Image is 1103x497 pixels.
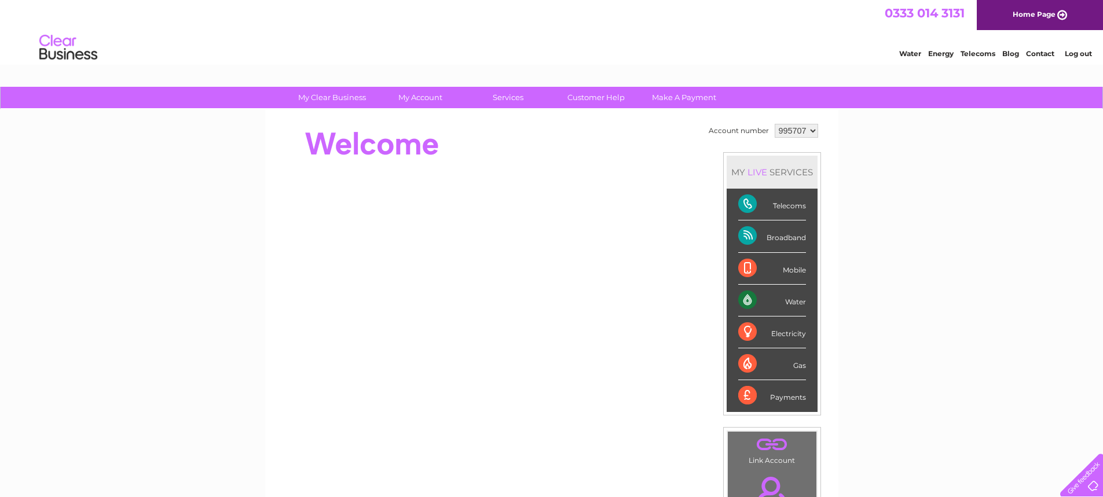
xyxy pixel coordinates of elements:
div: Gas [738,348,806,380]
div: Broadband [738,220,806,252]
a: Services [460,87,556,108]
a: Water [899,49,921,58]
div: LIVE [745,167,769,178]
a: Energy [928,49,954,58]
a: My Clear Business [284,87,380,108]
a: Log out [1065,49,1092,58]
td: Link Account [727,431,817,467]
a: Telecoms [961,49,995,58]
div: Clear Business is a trading name of Verastar Limited (registered in [GEOGRAPHIC_DATA] No. 3667643... [279,6,826,56]
a: . [731,435,813,455]
a: 0333 014 3131 [885,6,965,20]
img: logo.png [39,30,98,65]
td: Account number [706,121,772,141]
a: Customer Help [548,87,644,108]
a: My Account [372,87,468,108]
div: Water [738,285,806,316]
div: Telecoms [738,189,806,220]
div: Payments [738,380,806,411]
a: Contact [1026,49,1054,58]
div: MY SERVICES [727,156,818,189]
div: Electricity [738,316,806,348]
a: Make A Payment [636,87,732,108]
div: Mobile [738,253,806,285]
a: Blog [1002,49,1019,58]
